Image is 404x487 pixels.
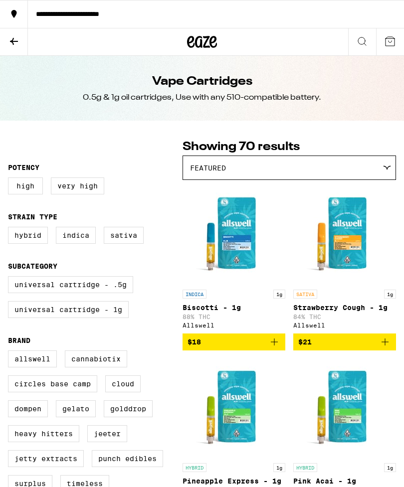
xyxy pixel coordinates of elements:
[8,375,97,392] label: Circles Base Camp
[51,177,104,194] label: Very High
[8,350,57,367] label: Allswell
[65,350,127,367] label: Cannabiotix
[56,227,96,244] label: Indica
[152,73,252,90] h1: Vape Cartridges
[293,314,396,320] p: 84% THC
[183,139,396,156] p: Showing 70 results
[83,92,321,103] div: 0.5g & 1g oil cartridges, Use with any 510-compatible battery.
[8,276,133,293] label: Universal Cartridge - .5g
[293,463,317,472] p: HYBRID
[183,304,285,312] p: Biscotti - 1g
[8,301,129,318] label: Universal Cartridge - 1g
[8,336,30,344] legend: Brand
[293,322,396,328] div: Allswell
[295,185,395,285] img: Allswell - Strawberry Cough - 1g
[56,400,96,417] label: Gelato
[188,338,201,346] span: $18
[384,463,396,472] p: 1g
[104,227,144,244] label: Sativa
[8,227,48,244] label: Hybrid
[295,358,395,458] img: Allswell - Pink Acai - 1g
[183,322,285,328] div: Allswell
[184,358,284,458] img: Allswell - Pineapple Express - 1g
[273,463,285,472] p: 1g
[184,185,284,285] img: Allswell - Biscotti - 1g
[8,163,39,171] legend: Potency
[8,425,79,442] label: Heavy Hitters
[273,290,285,299] p: 1g
[183,477,285,485] p: Pineapple Express - 1g
[8,400,48,417] label: Dompen
[183,185,285,333] a: Open page for Biscotti - 1g from Allswell
[183,333,285,350] button: Add to bag
[183,314,285,320] p: 88% THC
[293,290,317,299] p: SATIVA
[87,425,127,442] label: Jeeter
[8,177,43,194] label: High
[8,213,57,221] legend: Strain Type
[298,338,312,346] span: $21
[384,290,396,299] p: 1g
[190,164,226,172] span: Featured
[105,375,141,392] label: Cloud
[183,463,206,472] p: HYBRID
[293,304,396,312] p: Strawberry Cough - 1g
[183,290,206,299] p: INDICA
[8,262,57,270] legend: Subcategory
[92,450,163,467] label: Punch Edibles
[293,477,396,485] p: Pink Acai - 1g
[293,185,396,333] a: Open page for Strawberry Cough - 1g from Allswell
[104,400,153,417] label: GoldDrop
[293,333,396,350] button: Add to bag
[8,450,84,467] label: Jetty Extracts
